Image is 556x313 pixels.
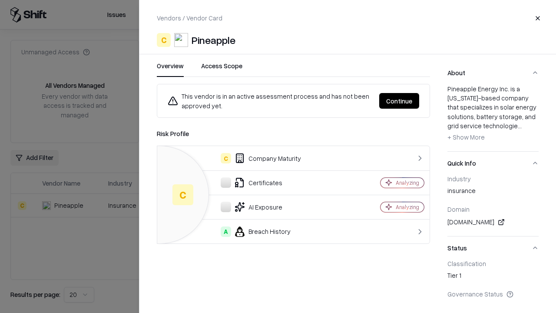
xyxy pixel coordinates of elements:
span: + Show More [447,133,485,141]
div: insurance [447,186,539,198]
div: Governance Status [447,290,539,298]
div: Quick Info [447,175,539,236]
div: C [221,153,231,163]
div: Analyzing [396,203,419,211]
div: This vendor is in an active assessment process and has not been approved yet. [168,91,372,110]
button: Status [447,236,539,260]
div: Risk Profile [157,128,430,139]
button: Overview [157,61,184,77]
div: [DOMAIN_NAME] [447,217,539,227]
p: Vendors / Vendor Card [157,13,222,23]
div: Industry [447,175,539,183]
button: About [447,61,539,84]
div: AI Exposure [164,202,350,212]
span: ... [518,122,522,130]
div: Pineapple [192,33,235,47]
div: C [157,33,171,47]
div: Analyzing [396,179,419,186]
div: Certificates [164,177,350,188]
div: Pineapple Energy Inc. is a [US_STATE]-based company that specializes in solar energy solutions, b... [447,84,539,144]
div: Domain [447,205,539,213]
button: + Show More [447,130,485,144]
button: Continue [379,93,419,109]
img: Pineapple [174,33,188,47]
button: Access Scope [201,61,242,77]
div: Classification [447,260,539,267]
div: About [447,84,539,151]
div: A [221,226,231,237]
div: Tier 1 [447,271,539,283]
div: Company Maturity [164,153,350,163]
div: Breach History [164,226,350,237]
button: Quick Info [447,152,539,175]
div: C [172,184,193,205]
